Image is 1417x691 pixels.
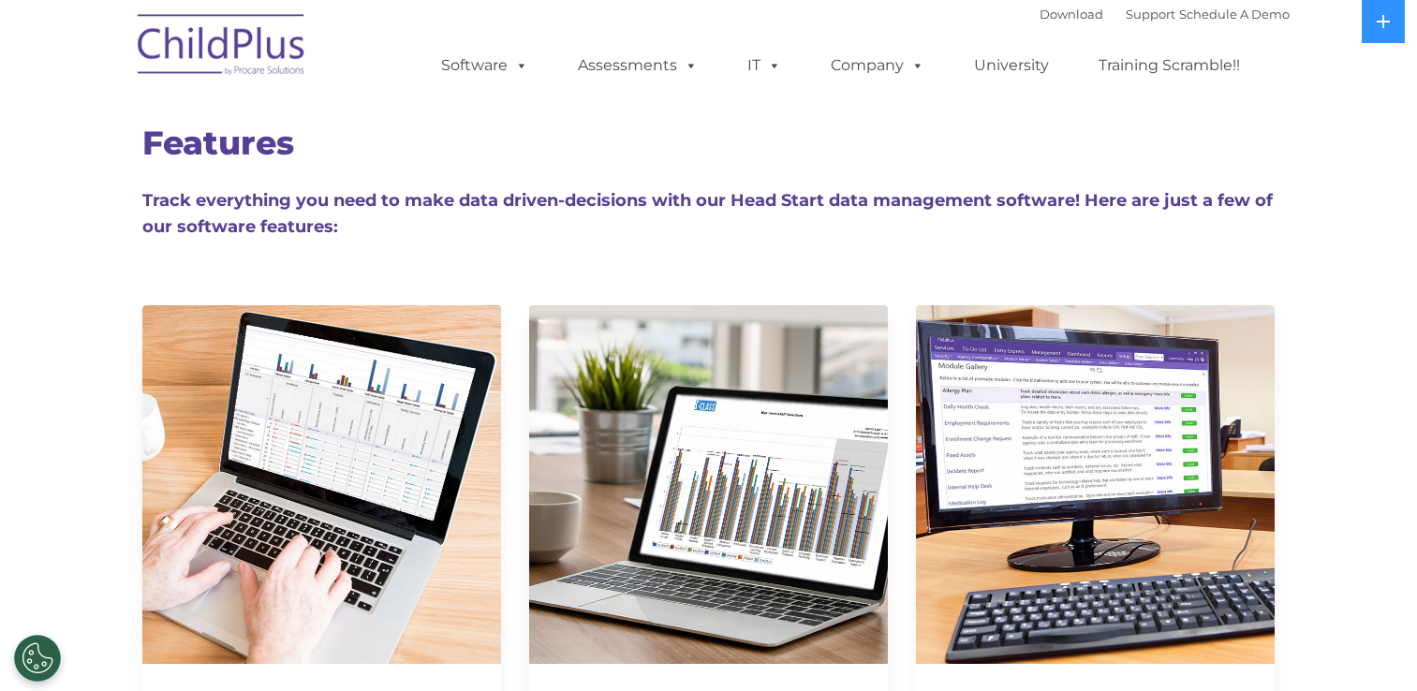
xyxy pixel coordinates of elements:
img: ChildPlus by Procare Solutions [128,1,316,95]
a: Software [422,47,547,84]
a: Training Scramble!! [1080,47,1259,84]
a: Download [1040,7,1103,22]
img: CLASS-750 [529,305,888,664]
a: University [955,47,1068,84]
span: Features [142,123,294,163]
img: Dash [142,305,501,664]
a: Support [1126,7,1175,22]
button: Cookies Settings [14,635,61,682]
a: Company [812,47,943,84]
a: Schedule A Demo [1179,7,1290,22]
img: ModuleDesigner750 [916,305,1275,664]
a: IT [729,47,800,84]
font: | [1040,7,1290,22]
span: Track everything you need to make data driven-decisions with our Head Start data management softw... [142,190,1273,237]
a: Assessments [559,47,716,84]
